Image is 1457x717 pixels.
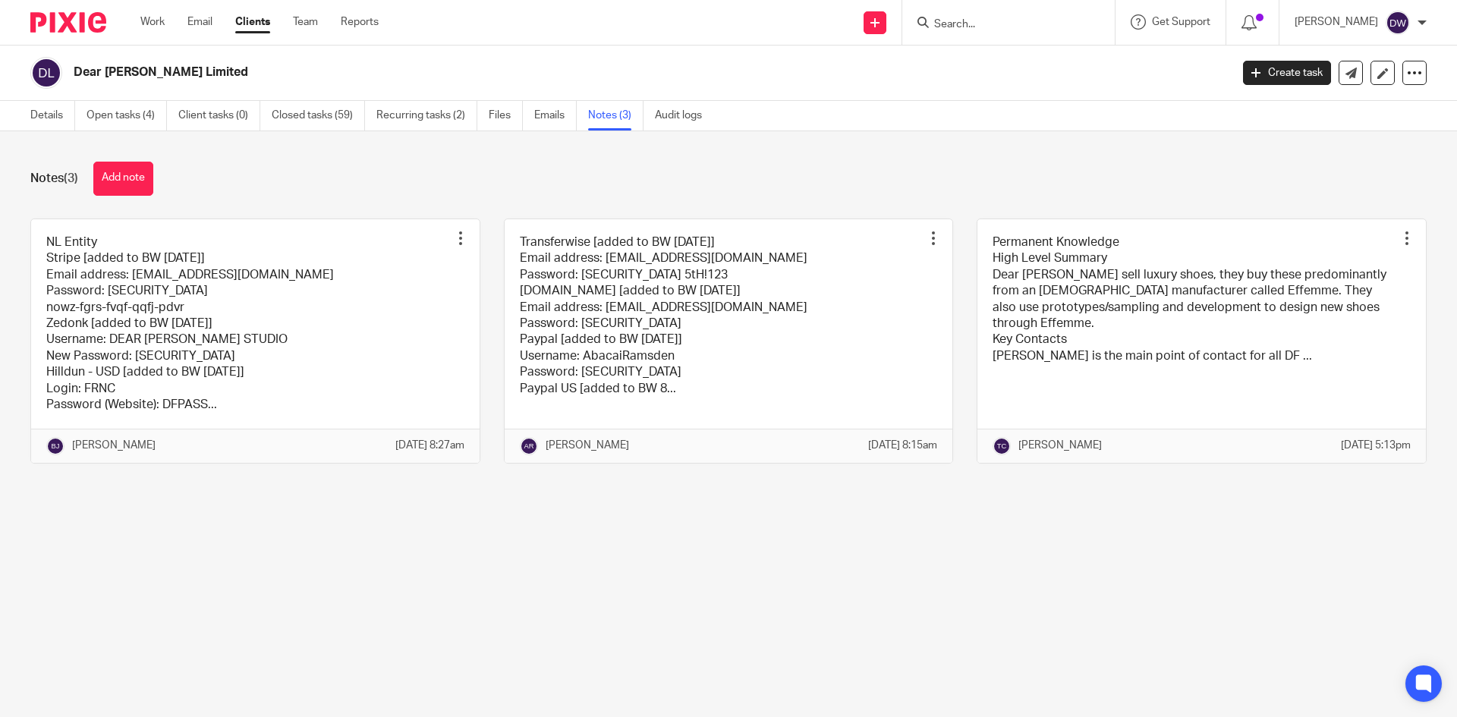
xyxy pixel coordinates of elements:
img: svg%3E [1386,11,1410,35]
img: svg%3E [520,437,538,455]
button: Add note [93,162,153,196]
p: [PERSON_NAME] [546,438,629,453]
h1: Notes [30,171,78,187]
p: [PERSON_NAME] [1018,438,1102,453]
a: Files [489,101,523,131]
a: Create task [1243,61,1331,85]
span: (3) [64,172,78,184]
input: Search [933,18,1069,32]
a: Work [140,14,165,30]
p: [PERSON_NAME] [72,438,156,453]
h2: Dear [PERSON_NAME] Limited [74,64,991,80]
p: [DATE] 8:27am [395,438,464,453]
a: Open tasks (4) [87,101,167,131]
p: [DATE] 8:15am [868,438,937,453]
a: Email [187,14,212,30]
p: [DATE] 5:13pm [1341,438,1411,453]
img: Pixie [30,12,106,33]
a: Recurring tasks (2) [376,101,477,131]
a: Closed tasks (59) [272,101,365,131]
a: Notes (3) [588,101,644,131]
a: Team [293,14,318,30]
a: Details [30,101,75,131]
a: Audit logs [655,101,713,131]
a: Clients [235,14,270,30]
a: Emails [534,101,577,131]
span: Get Support [1152,17,1210,27]
a: Reports [341,14,379,30]
img: svg%3E [46,437,65,455]
img: svg%3E [30,57,62,89]
p: [PERSON_NAME] [1295,14,1378,30]
a: Client tasks (0) [178,101,260,131]
img: svg%3E [993,437,1011,455]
